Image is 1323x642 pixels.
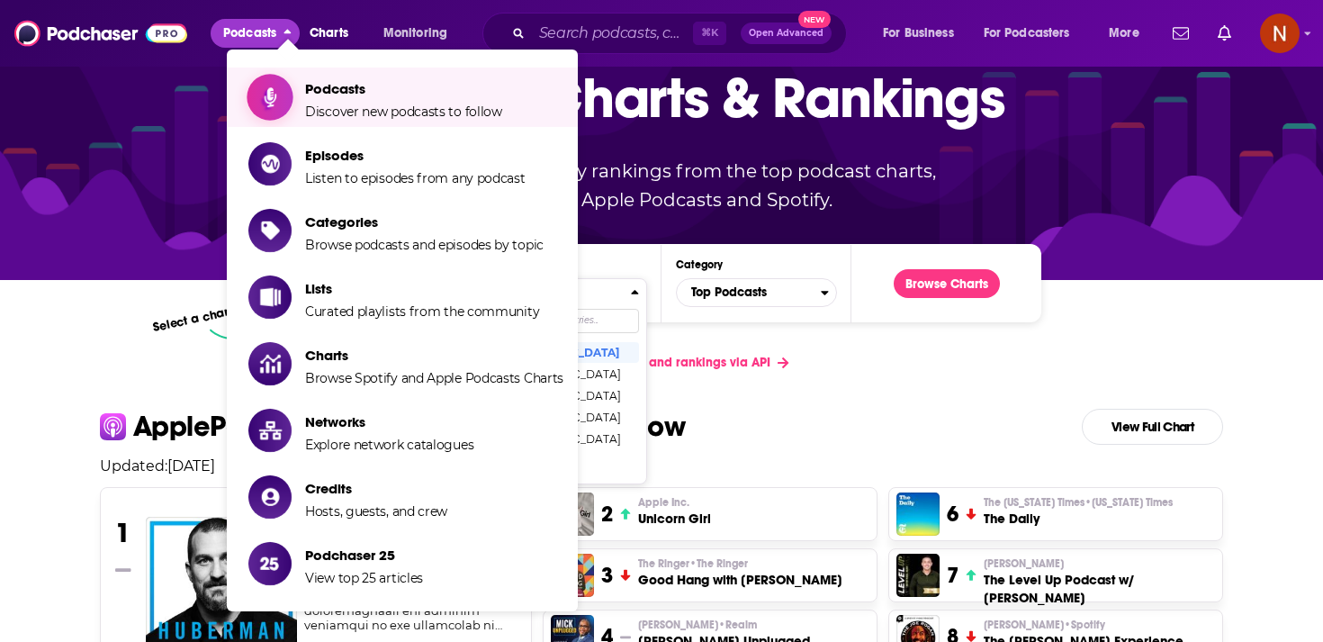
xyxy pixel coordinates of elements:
[1210,18,1238,49] a: Show notifications dropdown
[972,19,1096,48] button: open menu
[894,269,1000,298] button: Browse Charts
[1260,14,1300,53] button: Show profile menu
[305,437,473,453] span: Explore network catalogues
[319,39,1005,156] p: Podcast Charts & Rankings
[1064,619,1105,631] span: • Spotify
[305,570,423,586] span: View top 25 articles
[100,413,126,439] img: apple Icon
[115,517,130,549] h3: 1
[1165,18,1196,49] a: Show notifications dropdown
[499,13,864,54] div: Search podcasts, credits, & more...
[870,19,976,48] button: open menu
[519,340,803,384] a: Get podcast charts and rankings via API
[984,556,1215,607] a: [PERSON_NAME]The Level Up Podcast w/ [PERSON_NAME]
[305,213,544,231] span: Categories
[984,618,1183,632] p: Joe Rogan • Spotify
[693,22,726,45] span: ⌘ K
[383,21,447,46] span: Monitoring
[676,278,837,307] button: Categories
[305,547,423,564] span: Podchaser 25
[310,21,348,46] span: Charts
[896,493,940,536] img: The Daily
[638,495,689,510] span: Apple Inc.
[883,21,954,46] span: For Business
[638,495,711,510] p: Apple Inc.
[1082,409,1223,445] a: View Full Chart
[947,501,958,528] h3: 6
[984,556,1215,571] p: Paul Alex Espinoza
[14,16,187,50] img: Podchaser - Follow, Share and Rate Podcasts
[1109,21,1139,46] span: More
[947,562,958,589] h3: 7
[305,237,544,253] span: Browse podcasts and episodes by topic
[305,503,447,520] span: Hosts, guests, and crew
[638,556,748,571] span: The Ringer
[223,21,276,46] span: Podcasts
[984,21,1070,46] span: For Podcasters
[534,355,770,370] span: Get podcast charts and rankings via API
[984,495,1173,510] p: The New York Times • New York Times
[638,618,757,632] span: [PERSON_NAME]
[305,413,473,430] span: Networks
[298,19,359,48] a: Charts
[305,104,502,120] span: Discover new podcasts to follow
[371,19,471,48] button: open menu
[638,556,842,589] a: The Ringer•The RingerGood Hang with [PERSON_NAME]
[638,571,842,589] h3: Good Hang with [PERSON_NAME]
[749,29,823,38] span: Open Advanced
[305,147,526,164] span: Episodes
[638,510,711,528] h3: Unicorn Girl
[984,495,1173,528] a: The [US_STATE] Times•[US_STATE] TimesThe Daily
[1260,14,1300,53] span: Logged in as AdelNBM
[305,303,539,320] span: Curated playlists from the community
[984,510,1173,528] h3: The Daily
[1096,19,1162,48] button: open menu
[305,370,563,386] span: Browse Spotify and Apple Podcasts Charts
[677,277,821,308] span: Top Podcasts
[305,170,526,186] span: Listen to episodes from any podcast
[984,495,1173,510] span: The [US_STATE] Times
[741,23,832,44] button: Open AdvancedNew
[718,619,757,631] span: • Realm
[305,480,447,497] span: Credits
[352,157,971,214] p: Up-to-date popularity rankings from the top podcast charts, including Apple Podcasts and Spotify.
[1084,496,1173,509] span: • [US_STATE] Times
[984,571,1215,607] h3: The Level Up Podcast w/ [PERSON_NAME]
[798,11,831,28] span: New
[1260,14,1300,53] img: User Profile
[211,19,300,48] button: close menu
[638,618,810,632] p: Mick Hunt • Realm
[638,556,842,571] p: The Ringer • The Ringer
[305,280,539,297] span: Lists
[896,554,940,597] img: The Level Up Podcast w/ Paul Alex
[305,80,502,97] span: Podcasts
[532,19,693,48] input: Search podcasts, credits, & more...
[689,557,748,570] span: • The Ringer
[984,618,1105,632] span: [PERSON_NAME]
[638,495,711,528] a: Apple Inc.Unicorn Girl
[984,556,1064,571] span: [PERSON_NAME]
[85,457,1237,475] p: Updated: [DATE]
[151,303,234,335] p: Select a chart
[305,347,563,364] span: Charts
[210,323,266,340] img: select arrow
[133,412,685,441] p: Apple Podcasts Top U.S. Podcasts Right Now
